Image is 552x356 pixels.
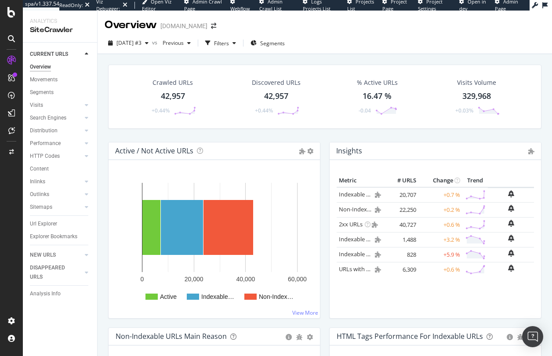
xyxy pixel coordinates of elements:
th: Change [418,174,462,187]
div: bell-plus [508,235,514,242]
button: Filters [202,36,240,50]
div: Overview [105,18,157,33]
div: Distribution [30,126,58,135]
i: Admin [375,266,381,272]
div: NEW URLS [30,251,56,260]
div: Analytics [30,18,90,25]
i: Admin [375,192,381,198]
a: 2xx URLs [339,220,363,228]
a: CURRENT URLS [30,50,82,59]
a: Indexable URLs [339,190,379,198]
div: Segments [30,88,54,97]
div: HTTP Codes [30,152,60,161]
div: bell-plus [508,250,514,257]
td: 6,309 [383,262,418,277]
div: Performance [30,139,61,148]
div: HTML Tags Performance for Indexable URLs [337,332,483,341]
text: 0 [141,276,144,283]
th: Metric [337,174,383,187]
div: % Active URLs [357,78,398,87]
a: DISAPPEARED URLS [30,263,82,282]
i: Options [307,148,313,154]
i: Admin [528,148,534,154]
td: +0.6 % [418,262,462,277]
div: +0.44% [255,107,273,114]
div: +0.44% [152,107,170,114]
h4: Insights [336,145,362,157]
td: +0.6 % [418,217,462,232]
div: +0.03% [455,107,473,114]
button: Previous [159,36,194,50]
text: 20,000 [185,276,203,283]
div: 329,968 [462,91,491,102]
a: Non-Indexable URLs [339,205,392,213]
div: Filters [214,40,229,47]
div: arrow-right-arrow-left [211,23,216,29]
div: circle-info [507,334,513,340]
td: 20,707 [383,187,418,203]
div: Search Engines [30,113,66,123]
i: Admin [299,148,305,154]
td: +0.2 % [418,202,462,217]
a: URLs with 1 Follow Inlink [339,265,403,273]
span: vs [152,39,159,46]
div: Discovered URLs [252,78,301,87]
a: Content [30,164,91,174]
td: 40,727 [383,217,418,232]
a: View More [292,309,318,316]
span: Webflow [230,5,250,12]
div: [DOMAIN_NAME] [160,22,207,30]
td: 22,250 [383,202,418,217]
td: +3.2 % [418,232,462,247]
th: Trend [462,174,488,187]
div: Open Intercom Messenger [522,326,543,347]
div: bug [517,334,523,340]
svg: A chart. [116,174,310,311]
div: Content [30,164,49,174]
div: Overview [30,62,51,72]
td: 1,488 [383,232,418,247]
a: Performance [30,139,82,148]
div: 16.47 % [363,91,392,102]
a: Sitemaps [30,203,82,212]
i: Admin [372,222,378,228]
a: Url Explorer [30,219,91,229]
div: Outlinks [30,190,49,199]
td: 828 [383,247,418,262]
span: Segments [260,40,285,47]
div: Analysis Info [30,289,61,298]
div: bug [296,334,302,340]
div: SiteCrawler [30,25,90,35]
a: NEW URLS [30,251,82,260]
a: Search Engines [30,113,82,123]
text: Non-Index… [259,293,294,300]
div: Explorer Bookmarks [30,232,77,241]
td: +0.7 % [418,187,462,203]
a: Segments [30,88,91,97]
span: Previous [159,39,184,47]
a: Explorer Bookmarks [30,232,91,241]
text: 40,000 [236,276,255,283]
h4: Active / Not Active URLs [115,145,193,157]
span: 2025 Oct. 1st #3 [116,39,142,47]
a: Inlinks [30,177,82,186]
a: Indexable URLs with Bad H1 [339,235,412,243]
a: Distribution [30,126,82,135]
div: ReadOnly: [59,2,83,9]
div: circle-info [286,334,292,340]
i: Admin [375,251,381,258]
i: Admin [375,236,381,243]
div: bell-plus [508,265,514,272]
div: DISAPPEARED URLS [30,263,74,282]
text: Indexable… [201,293,234,300]
div: -0.04 [359,107,371,114]
div: bell-plus [508,190,514,197]
td: +5.9 % [418,247,462,262]
div: bell-plus [508,220,514,227]
div: Movements [30,75,58,84]
a: Outlinks [30,190,82,199]
div: CURRENT URLS [30,50,68,59]
i: Admin [375,207,381,213]
div: gear [307,334,313,340]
